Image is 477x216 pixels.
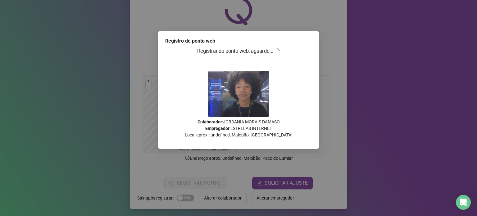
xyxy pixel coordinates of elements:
strong: Empregador [205,126,229,131]
span: loading [274,47,281,54]
p: : JORDANIA MORAIS DAMASO : ESTRELAS INTERNET Local aprox.: undefined, Maiobão, [GEOGRAPHIC_DATA] [165,119,312,138]
img: 2Q== [208,71,269,117]
div: Registro de ponto web [165,37,312,45]
h3: Registrando ponto web, aguarde... [165,47,312,55]
strong: Colaborador [198,119,222,124]
div: Open Intercom Messenger [456,195,471,210]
